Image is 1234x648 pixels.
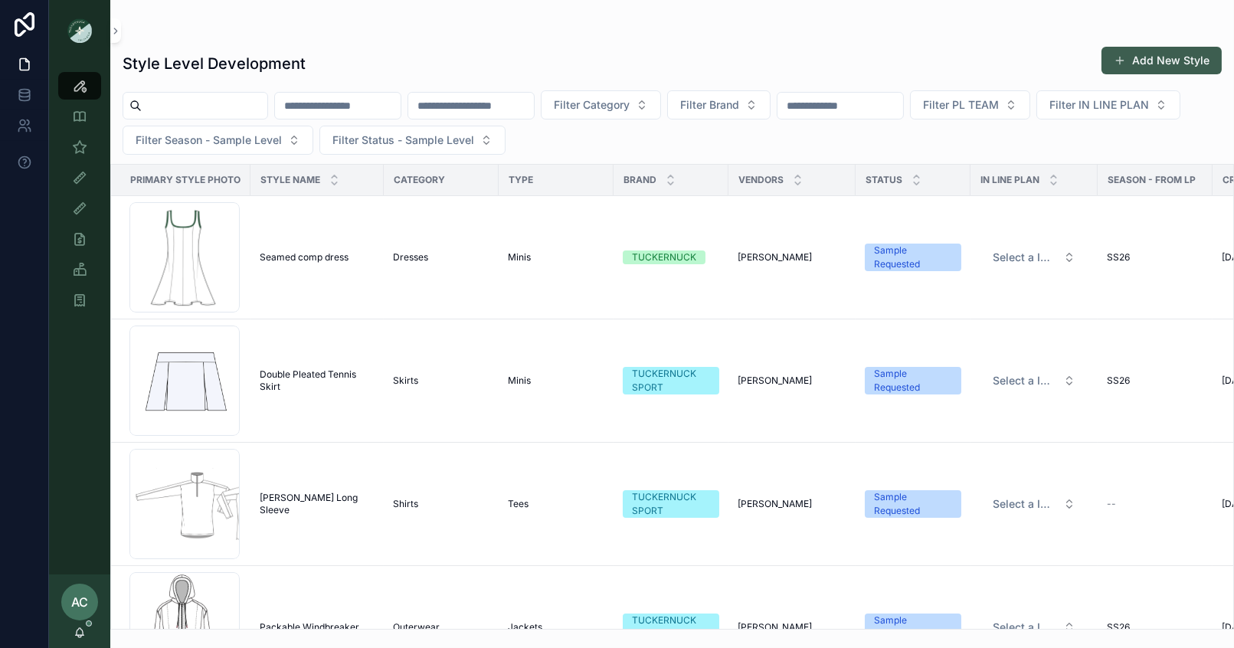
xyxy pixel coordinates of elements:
[509,174,533,186] span: Type
[866,174,902,186] span: Status
[130,174,241,186] span: Primary Style Photo
[508,498,529,510] span: Tees
[136,133,282,148] span: Filter Season - Sample Level
[393,375,418,387] span: Skirts
[738,498,846,510] a: [PERSON_NAME]
[910,90,1030,119] button: Select Button
[508,621,604,633] a: Jackets
[1107,375,1203,387] a: SS26
[260,621,359,633] span: Packable Windbreaker
[632,250,696,264] div: TUCKERNUCK
[874,367,952,394] div: Sample Requested
[508,621,542,633] span: Jackets
[623,367,719,394] a: TUCKERNUCK SPORT
[980,614,1088,641] button: Select Button
[865,614,961,641] a: Sample Requested
[1107,251,1130,263] span: SS26
[508,251,531,263] span: Minis
[738,251,812,263] span: [PERSON_NAME]
[393,375,489,387] a: Skirts
[260,251,349,263] span: Seamed comp dress
[554,97,630,113] span: Filter Category
[980,490,1088,518] button: Select Button
[624,174,656,186] span: Brand
[632,614,710,641] div: TUCKERNUCK SPORT
[260,492,375,516] a: [PERSON_NAME] Long Sleeve
[1107,498,1203,510] a: --
[123,126,313,155] button: Select Button
[393,251,489,263] a: Dresses
[393,621,440,633] span: Outerwear
[993,250,1057,265] span: Select a IN LINE PLAN
[1107,375,1130,387] span: SS26
[1108,174,1196,186] span: Season - From LP
[874,490,952,518] div: Sample Requested
[508,375,531,387] span: Minis
[623,614,719,641] a: TUCKERNUCK SPORT
[123,53,306,74] h1: Style Level Development
[980,366,1088,395] a: Select Button
[980,174,1039,186] span: IN LINE PLAN
[1107,251,1203,263] a: SS26
[738,498,812,510] span: [PERSON_NAME]
[993,620,1057,635] span: Select a IN LINE PLAN
[1107,621,1203,633] a: SS26
[667,90,771,119] button: Select Button
[738,621,812,633] span: [PERSON_NAME]
[874,614,952,641] div: Sample Requested
[874,244,952,271] div: Sample Requested
[1107,498,1116,510] span: --
[1101,47,1222,74] button: Add New Style
[980,244,1088,271] button: Select Button
[1049,97,1149,113] span: Filter IN LINE PLAN
[541,90,661,119] button: Select Button
[49,61,110,334] div: scrollable content
[1036,90,1180,119] button: Select Button
[71,593,88,611] span: AC
[67,18,92,43] img: App logo
[623,490,719,518] a: TUCKERNUCK SPORT
[394,174,445,186] span: Category
[508,498,604,510] a: Tees
[993,496,1057,512] span: Select a IN LINE PLAN
[738,621,846,633] a: [PERSON_NAME]
[980,367,1088,394] button: Select Button
[508,251,604,263] a: Minis
[923,97,999,113] span: Filter PL TEAM
[632,490,710,518] div: TUCKERNUCK SPORT
[260,174,320,186] span: Style Name
[319,126,506,155] button: Select Button
[738,375,846,387] a: [PERSON_NAME]
[993,373,1057,388] span: Select a IN LINE PLAN
[980,489,1088,519] a: Select Button
[865,244,961,271] a: Sample Requested
[738,375,812,387] span: [PERSON_NAME]
[632,367,710,394] div: TUCKERNUCK SPORT
[738,174,784,186] span: Vendors
[865,490,961,518] a: Sample Requested
[260,621,375,633] a: Packable Windbreaker
[260,368,375,393] a: Double Pleated Tennis Skirt
[260,251,375,263] a: Seamed comp dress
[393,621,489,633] a: Outerwear
[680,97,739,113] span: Filter Brand
[393,498,489,510] a: Shirts
[623,250,719,264] a: TUCKERNUCK
[865,367,961,394] a: Sample Requested
[332,133,474,148] span: Filter Status - Sample Level
[393,498,418,510] span: Shirts
[508,375,604,387] a: Minis
[1107,621,1130,633] span: SS26
[393,251,428,263] span: Dresses
[980,243,1088,272] a: Select Button
[738,251,846,263] a: [PERSON_NAME]
[980,613,1088,642] a: Select Button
